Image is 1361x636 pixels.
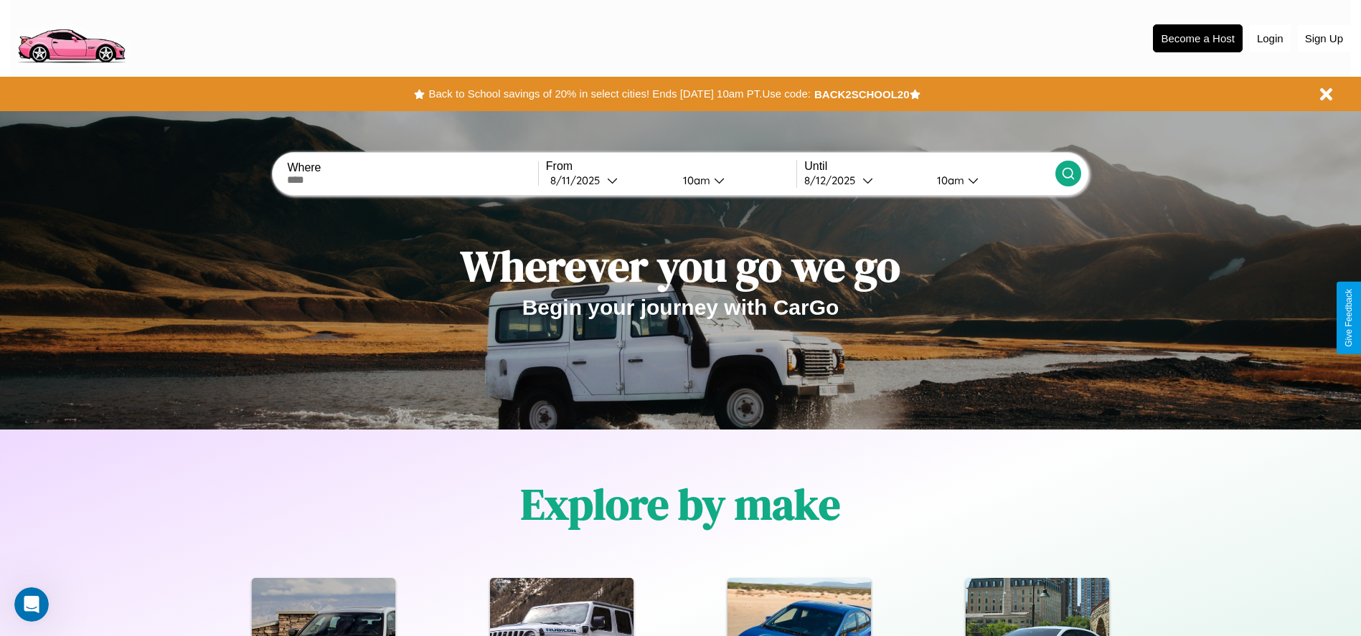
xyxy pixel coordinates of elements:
[550,174,607,187] div: 8 / 11 / 2025
[1250,25,1291,52] button: Login
[14,587,49,622] iframe: Intercom live chat
[926,173,1055,188] button: 10am
[804,160,1055,173] label: Until
[814,88,910,100] b: BACK2SCHOOL20
[1298,25,1350,52] button: Sign Up
[930,174,968,187] div: 10am
[546,160,796,173] label: From
[804,174,862,187] div: 8 / 12 / 2025
[425,84,814,104] button: Back to School savings of 20% in select cities! Ends [DATE] 10am PT.Use code:
[11,7,131,67] img: logo
[1344,289,1354,347] div: Give Feedback
[676,174,714,187] div: 10am
[1153,24,1243,52] button: Become a Host
[546,173,672,188] button: 8/11/2025
[287,161,537,174] label: Where
[672,173,797,188] button: 10am
[521,475,840,533] h1: Explore by make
